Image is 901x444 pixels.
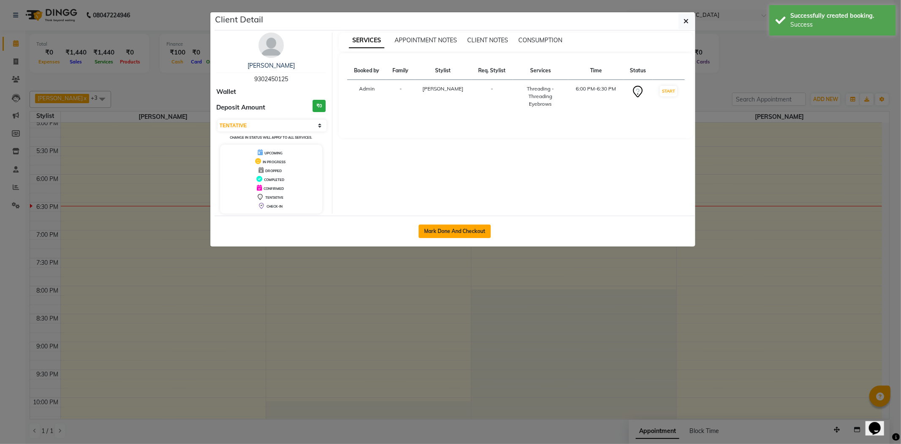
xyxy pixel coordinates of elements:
[790,20,890,29] div: Success
[259,33,284,58] img: avatar
[215,13,264,26] h5: Client Detail
[471,80,513,113] td: -
[230,135,312,140] small: Change in status will apply to all services.
[264,186,284,191] span: CONFIRMED
[264,178,284,182] span: COMPLETED
[347,62,386,80] th: Booked by
[467,36,508,44] span: CLIENT NOTES
[423,85,464,92] span: [PERSON_NAME]
[248,62,295,69] a: [PERSON_NAME]
[386,62,415,80] th: Family
[518,85,563,108] div: Threading - Threading Eyebrows
[419,225,491,238] button: Mark Done And Checkout
[866,410,893,436] iframe: chat widget
[568,62,623,80] th: Time
[217,87,237,97] span: Wallet
[415,62,471,80] th: Stylist
[267,204,283,208] span: CHECK-IN
[513,62,569,80] th: Services
[518,36,562,44] span: CONSUMPTION
[217,103,266,112] span: Deposit Amount
[254,75,288,83] span: 9302450125
[386,80,415,113] td: -
[568,80,623,113] td: 6:00 PM-6:30 PM
[790,11,890,20] div: Successfully created booking.
[347,80,386,113] td: Admin
[264,151,283,155] span: UPCOMING
[265,195,283,200] span: TENTATIVE
[623,62,652,80] th: Status
[313,100,326,112] h3: ₹0
[660,86,677,96] button: START
[263,160,286,164] span: IN PROGRESS
[349,33,384,48] span: SERVICES
[265,169,282,173] span: DROPPED
[471,62,513,80] th: Req. Stylist
[395,36,457,44] span: APPOINTMENT NOTES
